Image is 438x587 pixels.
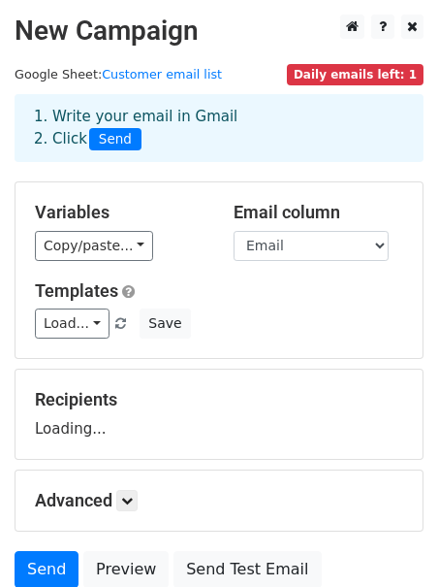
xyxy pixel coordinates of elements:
h5: Recipients [35,389,403,410]
a: Copy/paste... [35,231,153,261]
small: Google Sheet: [15,67,222,82]
a: Customer email list [102,67,222,82]
span: Daily emails left: 1 [287,64,423,85]
a: Daily emails left: 1 [287,67,423,82]
h2: New Campaign [15,15,423,48]
h5: Variables [35,202,204,223]
h5: Advanced [35,490,403,511]
div: Loading... [35,389,403,440]
a: Load... [35,309,109,339]
div: 1. Write your email in Gmail 2. Click [19,106,419,150]
button: Save [140,309,190,339]
span: Send [89,128,141,151]
h5: Email column [234,202,403,223]
a: Templates [35,280,118,301]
